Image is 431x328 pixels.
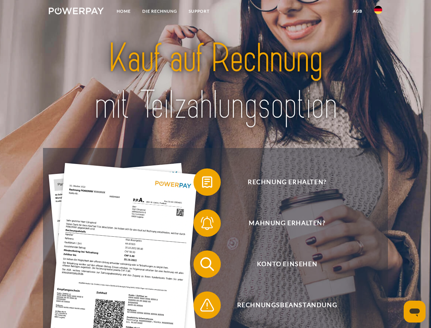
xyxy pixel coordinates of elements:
button: Konto einsehen [193,250,371,278]
img: title-powerpay_de.svg [65,33,366,131]
a: DIE RECHNUNG [137,5,183,17]
img: logo-powerpay-white.svg [49,8,104,14]
img: qb_bell.svg [199,215,216,232]
button: Rechnung erhalten? [193,168,371,196]
img: qb_search.svg [199,256,216,273]
a: Home [111,5,137,17]
a: agb [347,5,368,17]
img: qb_bill.svg [199,174,216,191]
button: Mahnung erhalten? [193,209,371,237]
span: Rechnungsbeanstandung [203,291,371,319]
img: de [374,6,382,14]
iframe: Schaltfläche zum Öffnen des Messaging-Fensters [404,301,426,323]
img: qb_warning.svg [199,297,216,314]
span: Rechnung erhalten? [203,168,371,196]
span: Mahnung erhalten? [203,209,371,237]
a: SUPPORT [183,5,215,17]
button: Rechnungsbeanstandung [193,291,371,319]
span: Konto einsehen [203,250,371,278]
